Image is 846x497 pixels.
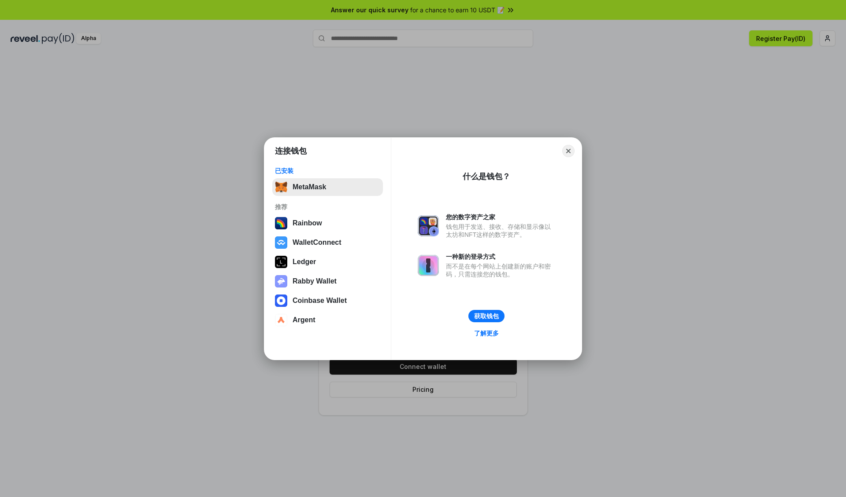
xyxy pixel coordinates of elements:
[293,183,326,191] div: MetaMask
[275,203,380,211] div: 推荐
[293,239,341,247] div: WalletConnect
[275,236,287,249] img: svg+xml,%3Csvg%20width%3D%2228%22%20height%3D%2228%22%20viewBox%3D%220%200%2028%2028%22%20fill%3D...
[272,178,383,196] button: MetaMask
[446,213,555,221] div: 您的数字资产之家
[275,146,307,156] h1: 连接钱包
[293,297,347,305] div: Coinbase Wallet
[272,214,383,232] button: Rainbow
[474,329,499,337] div: 了解更多
[562,145,575,157] button: Close
[418,255,439,276] img: svg+xml,%3Csvg%20xmlns%3D%22http%3A%2F%2Fwww.w3.org%2F2000%2Fsvg%22%20fill%3D%22none%22%20viewBox...
[468,310,505,322] button: 获取钱包
[275,217,287,229] img: svg+xml,%3Csvg%20width%3D%22120%22%20height%3D%22120%22%20viewBox%3D%220%200%20120%20120%22%20fil...
[272,234,383,251] button: WalletConnect
[272,311,383,329] button: Argent
[272,292,383,309] button: Coinbase Wallet
[275,256,287,268] img: svg+xml,%3Csvg%20xmlns%3D%22http%3A%2F%2Fwww.w3.org%2F2000%2Fsvg%22%20width%3D%2228%22%20height%3...
[446,253,555,261] div: 一种新的登录方式
[293,219,322,227] div: Rainbow
[293,277,337,285] div: Rabby Wallet
[463,171,510,182] div: 什么是钱包？
[272,253,383,271] button: Ledger
[446,223,555,239] div: 钱包用于发送、接收、存储和显示像以太坊和NFT这样的数字资产。
[446,262,555,278] div: 而不是在每个网站上创建新的账户和密码，只需连接您的钱包。
[275,167,380,175] div: 已安装
[275,275,287,287] img: svg+xml,%3Csvg%20xmlns%3D%22http%3A%2F%2Fwww.w3.org%2F2000%2Fsvg%22%20fill%3D%22none%22%20viewBox...
[469,328,504,339] a: 了解更多
[272,272,383,290] button: Rabby Wallet
[474,312,499,320] div: 获取钱包
[293,316,315,324] div: Argent
[293,258,316,266] div: Ledger
[418,215,439,236] img: svg+xml,%3Csvg%20xmlns%3D%22http%3A%2F%2Fwww.w3.org%2F2000%2Fsvg%22%20fill%3D%22none%22%20viewBox...
[275,314,287,326] img: svg+xml,%3Csvg%20width%3D%2228%22%20height%3D%2228%22%20viewBox%3D%220%200%2028%2028%22%20fill%3D...
[275,295,287,307] img: svg+xml,%3Csvg%20width%3D%2228%22%20height%3D%2228%22%20viewBox%3D%220%200%2028%2028%22%20fill%3D...
[275,181,287,193] img: svg+xml,%3Csvg%20fill%3D%22none%22%20height%3D%2233%22%20viewBox%3D%220%200%2035%2033%22%20width%...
